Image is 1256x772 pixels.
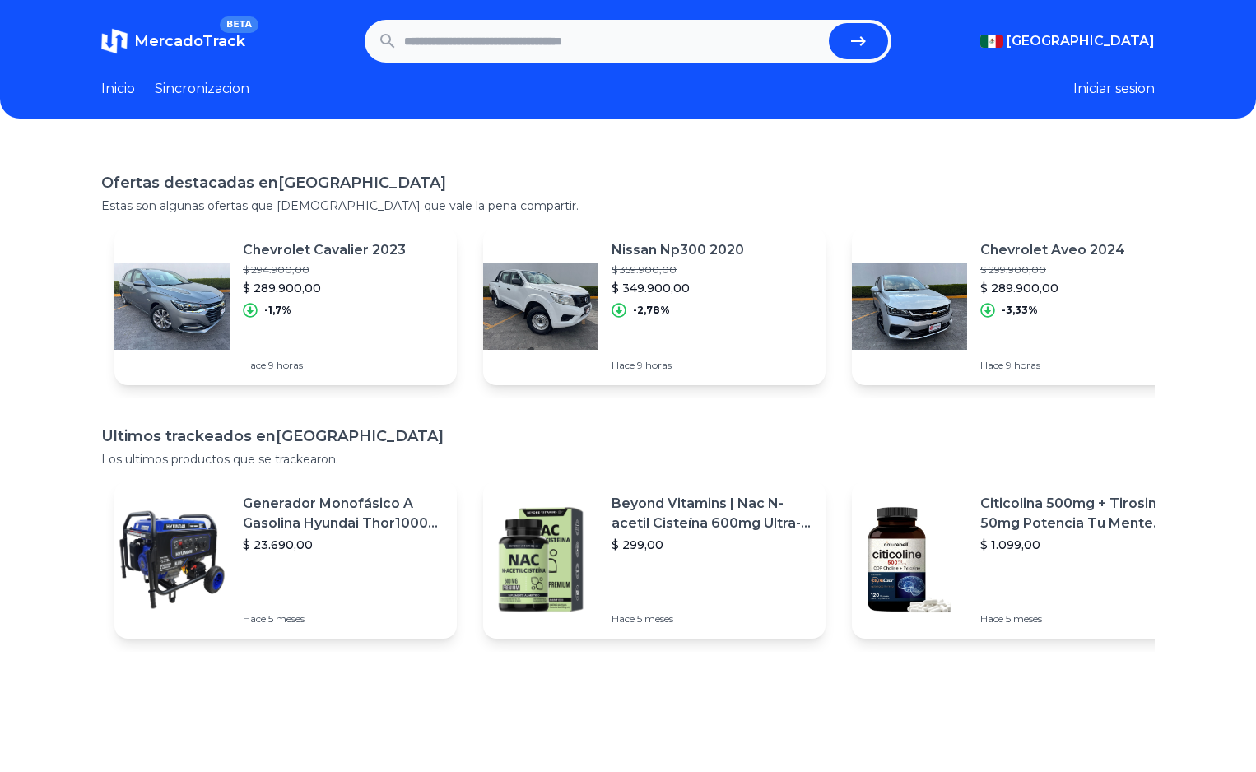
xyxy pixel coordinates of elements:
p: $ 23.690,00 [243,537,444,553]
a: Featured imageGenerador Monofásico A Gasolina Hyundai Thor10000 P 11.5 Kw$ 23.690,00Hace 5 meses [114,481,457,639]
h1: Ofertas destacadas en [GEOGRAPHIC_DATA] [101,171,1155,194]
p: $ 359.900,00 [612,263,744,277]
img: Featured image [483,249,598,364]
p: $ 289.900,00 [980,280,1125,296]
img: MercadoTrack [101,28,128,54]
button: Iniciar sesion [1073,79,1155,99]
p: Estas son algunas ofertas que [DEMOGRAPHIC_DATA] que vale la pena compartir. [101,198,1155,214]
img: Mexico [980,35,1003,48]
p: Chevrolet Cavalier 2023 [243,240,406,260]
img: Featured image [852,249,967,364]
img: Featured image [852,502,967,617]
span: MercadoTrack [134,32,245,50]
a: Featured imageChevrolet Aveo 2024$ 299.900,00$ 289.900,00-3,33%Hace 9 horas [852,227,1194,385]
p: Hace 5 meses [980,612,1181,626]
p: -2,78% [633,304,670,317]
img: Featured image [114,249,230,364]
p: Hace 5 meses [243,612,444,626]
p: Generador Monofásico A Gasolina Hyundai Thor10000 P 11.5 Kw [243,494,444,533]
img: Featured image [483,502,598,617]
p: $ 294.900,00 [243,263,406,277]
p: Los ultimos productos que se trackearon. [101,451,1155,467]
p: Hace 9 horas [612,359,744,372]
p: Nissan Np300 2020 [612,240,744,260]
p: $ 299,00 [612,537,812,553]
span: BETA [220,16,258,33]
a: Featured imageNissan Np300 2020$ 359.900,00$ 349.900,00-2,78%Hace 9 horas [483,227,826,385]
a: Featured imageCiticolina 500mg + Tirosina 50mg Potencia Tu Mente (120caps) Sabor Sin Sabor$ 1.099... [852,481,1194,639]
p: -1,7% [264,304,291,317]
a: MercadoTrackBETA [101,28,245,54]
button: [GEOGRAPHIC_DATA] [980,31,1155,51]
p: $ 289.900,00 [243,280,406,296]
h1: Ultimos trackeados en [GEOGRAPHIC_DATA] [101,425,1155,448]
a: Featured imageBeyond Vitamins | Nac N-acetil Cisteína 600mg Ultra-premium Con Inulina De Agave (p... [483,481,826,639]
p: $ 349.900,00 [612,280,744,296]
img: Featured image [114,502,230,617]
p: -3,33% [1002,304,1038,317]
p: Hace 9 horas [980,359,1125,372]
a: Featured imageChevrolet Cavalier 2023$ 294.900,00$ 289.900,00-1,7%Hace 9 horas [114,227,457,385]
p: Hace 5 meses [612,612,812,626]
p: $ 299.900,00 [980,263,1125,277]
p: Hace 9 horas [243,359,406,372]
span: [GEOGRAPHIC_DATA] [1007,31,1155,51]
p: $ 1.099,00 [980,537,1181,553]
p: Chevrolet Aveo 2024 [980,240,1125,260]
a: Sincronizacion [155,79,249,99]
a: Inicio [101,79,135,99]
p: Beyond Vitamins | Nac N-acetil Cisteína 600mg Ultra-premium Con Inulina De Agave (prebiótico Natu... [612,494,812,533]
p: Citicolina 500mg + Tirosina 50mg Potencia Tu Mente (120caps) Sabor Sin Sabor [980,494,1181,533]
